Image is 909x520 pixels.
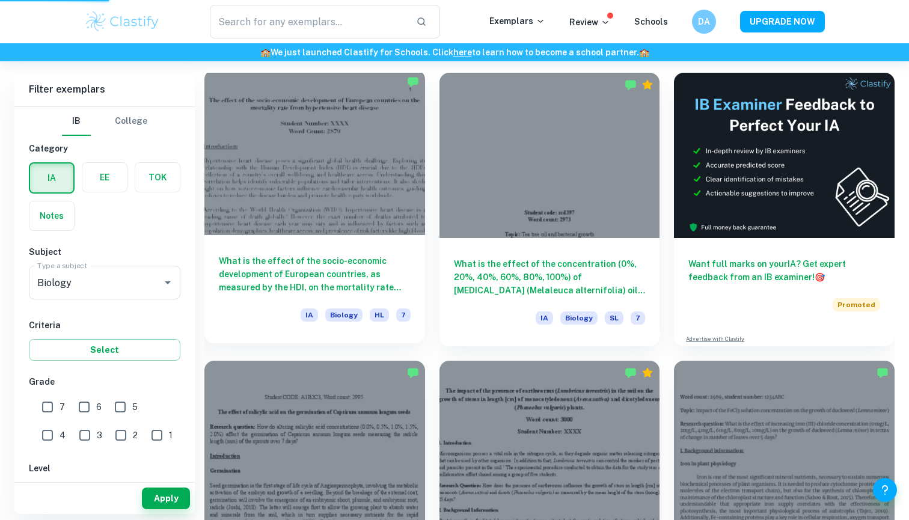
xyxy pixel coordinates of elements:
[135,163,180,192] button: TOK
[204,73,425,346] a: What is the effect of the socio-economic development of European countries, as measured by the HD...
[489,14,545,28] p: Exemplars
[29,245,180,258] h6: Subject
[169,429,173,442] span: 1
[29,142,180,155] h6: Category
[159,274,176,291] button: Open
[407,76,419,88] img: Marked
[62,107,91,136] button: IB
[686,335,744,343] a: Advertise with Clastify
[29,462,180,475] h6: Level
[97,429,102,442] span: 3
[560,311,598,325] span: Biology
[625,367,637,379] img: Marked
[142,488,190,509] button: Apply
[625,79,637,91] img: Marked
[60,400,65,414] span: 7
[96,400,102,414] span: 6
[210,5,406,38] input: Search for any exemplars...
[536,311,553,325] span: IA
[439,73,660,346] a: What is the effect of the concentration (0%, 20%, 40%, 60%, 80%, 100%) of [MEDICAL_DATA] (Melaleu...
[634,17,668,26] a: Schools
[219,254,411,294] h6: What is the effect of the socio-economic development of European countries, as measured by the HD...
[29,319,180,332] h6: Criteria
[631,311,645,325] span: 7
[697,15,711,28] h6: DA
[60,429,66,442] span: 4
[873,478,897,502] button: Help and Feedback
[815,272,825,282] span: 🎯
[325,308,363,322] span: Biology
[605,311,623,325] span: SL
[877,367,889,379] img: Marked
[674,73,895,238] img: Thumbnail
[260,47,271,57] span: 🏫
[62,107,147,136] div: Filter type choice
[641,79,653,91] div: Premium
[132,400,138,414] span: 5
[674,73,895,346] a: Want full marks on yourIA? Get expert feedback from an IB examiner!PromotedAdvertise with Clastify
[740,11,825,32] button: UPGRADE NOW
[30,164,73,192] button: IA
[453,47,472,57] a: here
[29,375,180,388] h6: Grade
[14,73,195,106] h6: Filter exemplars
[2,46,907,59] h6: We just launched Clastify for Schools. Click to learn how to become a school partner.
[370,308,389,322] span: HL
[407,367,419,379] img: Marked
[639,47,649,57] span: 🏫
[833,298,880,311] span: Promoted
[133,429,138,442] span: 2
[396,308,411,322] span: 7
[84,10,161,34] img: Clastify logo
[688,257,880,284] h6: Want full marks on your IA ? Get expert feedback from an IB examiner!
[301,308,318,322] span: IA
[115,107,147,136] button: College
[82,163,127,192] button: EE
[454,257,646,297] h6: What is the effect of the concentration (0%, 20%, 40%, 60%, 80%, 100%) of [MEDICAL_DATA] (Melaleu...
[569,16,610,29] p: Review
[29,201,74,230] button: Notes
[29,339,180,361] button: Select
[37,260,87,271] label: Type a subject
[641,367,653,379] div: Premium
[692,10,716,34] button: DA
